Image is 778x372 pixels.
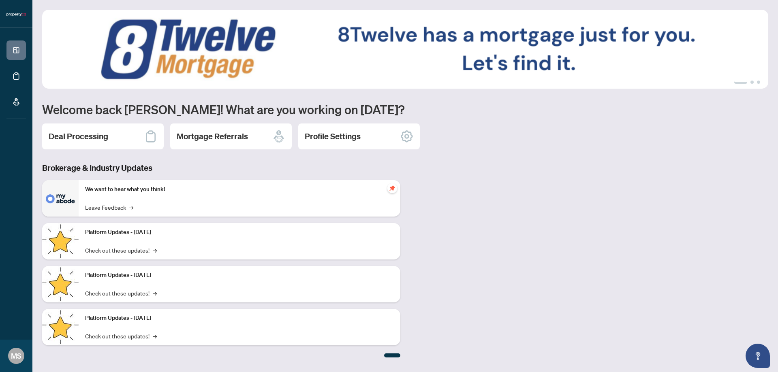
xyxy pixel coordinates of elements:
[387,183,397,193] span: pushpin
[42,266,79,302] img: Platform Updates - July 8, 2025
[85,289,157,298] a: Check out these updates!→
[42,10,768,89] img: Slide 0
[49,131,108,142] h2: Deal Processing
[177,131,248,142] h2: Mortgage Referrals
[42,223,79,259] img: Platform Updates - July 21, 2025
[750,81,754,84] button: 2
[305,131,361,142] h2: Profile Settings
[153,332,157,340] span: →
[757,81,760,84] button: 3
[11,350,21,361] span: MS
[85,203,133,212] a: Leave Feedback→
[85,314,394,323] p: Platform Updates - [DATE]
[42,102,768,117] h1: Welcome back [PERSON_NAME]! What are you working on [DATE]?
[153,246,157,255] span: →
[85,185,394,194] p: We want to hear what you think!
[734,81,747,84] button: 1
[85,228,394,237] p: Platform Updates - [DATE]
[42,309,79,345] img: Platform Updates - June 23, 2025
[42,180,79,217] img: We want to hear what you think!
[85,246,157,255] a: Check out these updates!→
[746,344,770,368] button: Open asap
[6,12,26,17] img: logo
[85,271,394,280] p: Platform Updates - [DATE]
[85,332,157,340] a: Check out these updates!→
[129,203,133,212] span: →
[42,162,400,174] h3: Brokerage & Industry Updates
[153,289,157,298] span: →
